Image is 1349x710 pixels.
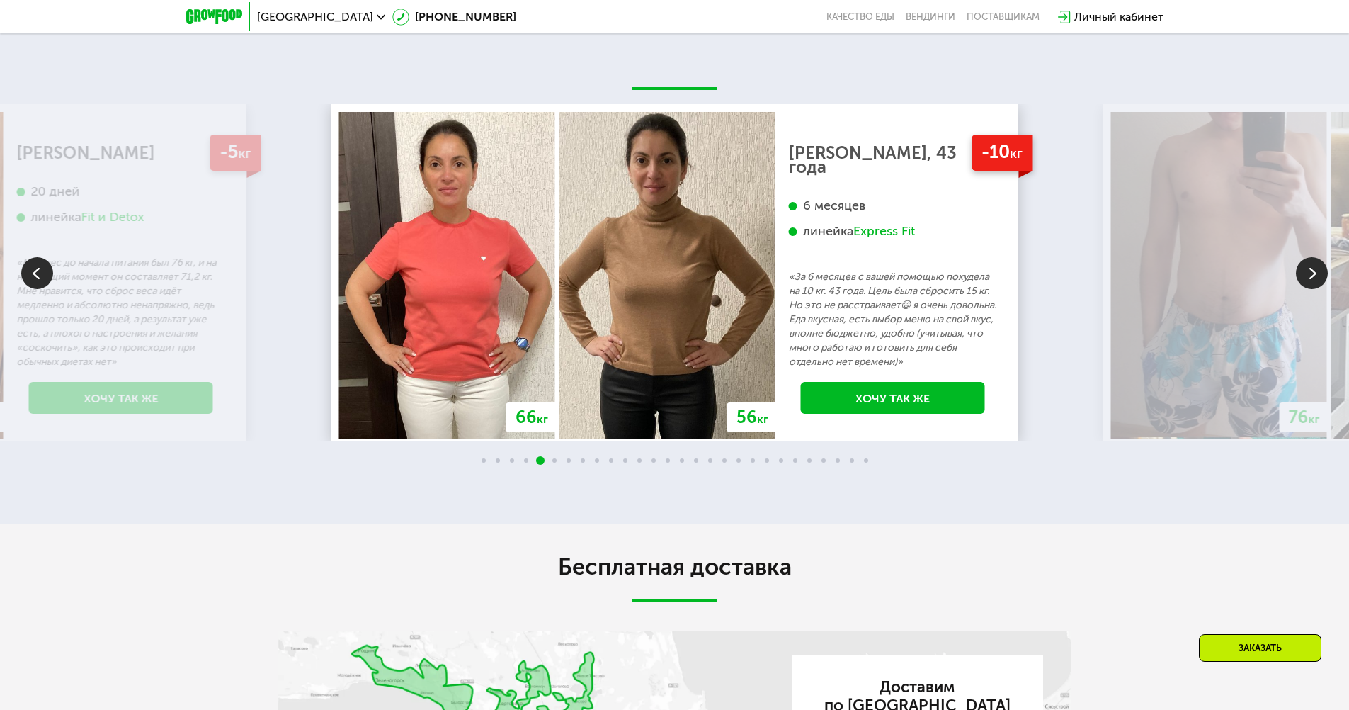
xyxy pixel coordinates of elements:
a: Хочу так же [29,382,213,414]
img: Slide left [21,257,53,289]
span: кг [238,145,251,162]
div: 6 месяцев [789,198,997,214]
div: -5 [210,135,261,171]
div: 76 [1280,402,1329,432]
div: 56 [727,402,778,432]
span: кг [757,412,768,426]
div: [PERSON_NAME] [17,146,225,160]
div: 20 дней [17,184,225,200]
div: поставщикам [967,11,1040,23]
h2: Бесплатная доставка [278,553,1071,581]
a: [PHONE_NUMBER] [392,9,516,26]
span: кг [1309,412,1320,426]
span: [GEOGRAPHIC_DATA] [257,11,373,23]
span: кг [1010,145,1023,162]
p: «За 6 месяцев с вашей помощью похудела на 10 кг. 43 года. Цель была сбросить 15 кг. Но это не рас... [789,270,997,369]
a: Хочу так же [801,382,985,414]
img: Slide right [1296,257,1328,289]
div: Fit и Detox [81,209,144,225]
div: Личный кабинет [1074,9,1163,26]
a: Вендинги [906,11,955,23]
div: линейка [17,209,225,225]
div: Заказать [1199,634,1321,662]
p: «Мой вес до начала питания был 76 кг, и на настоящий момент он составляет 71,2 кг. Мне нравится, ... [17,256,225,369]
div: -10 [972,135,1032,171]
a: Качество еды [826,11,894,23]
div: 66 [506,402,557,432]
div: Express Fit [853,223,915,240]
span: кг [537,412,548,426]
div: линейка [789,223,997,240]
div: [PERSON_NAME], 43 года [789,146,997,174]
